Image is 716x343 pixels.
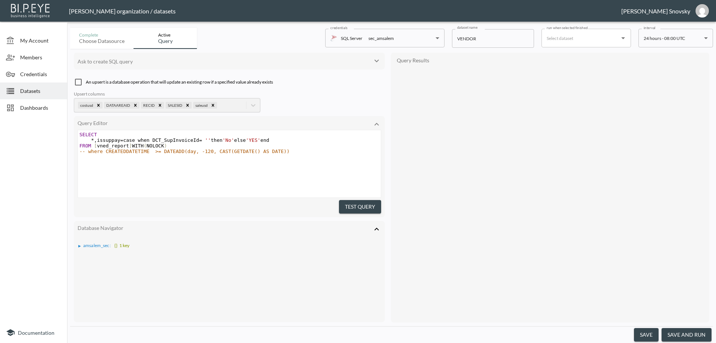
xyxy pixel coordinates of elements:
button: Open [618,33,628,43]
div: Active [158,32,173,38]
button: save [634,328,659,342]
button: gils@amsalem.com [690,2,714,20]
span: issuppay case when DCT_SupInvoiceId then else end [79,137,269,143]
div: Upsert columns [74,91,260,98]
div: Query [158,38,173,44]
div: sec_amsalem [368,34,394,43]
span: -- where CREATEDDATETIME >= DATEADD(day, -120, CAST(GETDATE() AS DATE)) [79,149,290,154]
span: [ [94,143,97,149]
span: Credentials [20,70,61,78]
div: 24 hours - 08:00 UTC [644,34,701,43]
div: Query Results [395,56,706,63]
span: '' [205,137,211,143]
label: credentials [330,25,348,30]
input: Select dataset [545,32,616,44]
div: [PERSON_NAME] Snovsky [621,7,690,15]
span: Documentation [18,330,54,336]
label: interval [644,25,656,30]
span: FROM [79,143,91,149]
img: mssql icon [330,35,337,41]
label: run when selected finished [547,25,588,30]
span: vned_report WITH NOLOCK [79,143,167,149]
span: = [120,137,123,143]
span: SELECT [79,132,97,137]
img: bipeye-logo [9,2,52,19]
span: ] [129,143,132,149]
a: Documentation [6,328,61,337]
span: Dashboards [20,104,61,112]
span: = [199,137,202,143]
span: 'YES' [246,137,260,143]
div: costusd;DATAAREAID;RECID;SALESID;saleusd [74,91,385,112]
span: , [94,137,97,143]
p: SQL Server [341,34,362,43]
div: Choose datasource [79,38,125,44]
div: An upsert is a database operation that will update an existing row if a specified value already e... [74,73,385,87]
span: 'No' [223,137,234,143]
label: dataset name [457,25,477,30]
button: Test Query [339,200,381,214]
div: [PERSON_NAME] organization / datasets [69,7,621,15]
span: ( [144,143,147,149]
span: Members [20,53,61,61]
button: save and run [662,328,712,342]
span: amsalem_sec : [83,243,111,248]
div: Query Editor [78,120,365,126]
div: ▶ [78,244,81,248]
img: e1d6fdeb492d5bd457900032a53483e8 [695,4,709,18]
div: Complete [79,32,125,38]
span: {} [114,243,117,248]
span: My Account [20,37,61,44]
span: 1 key [113,243,129,248]
div: Ask to create SQL query [78,58,365,65]
span: ) [164,143,167,149]
div: Database Navigator [78,225,365,231]
span: Datasets [20,87,61,95]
